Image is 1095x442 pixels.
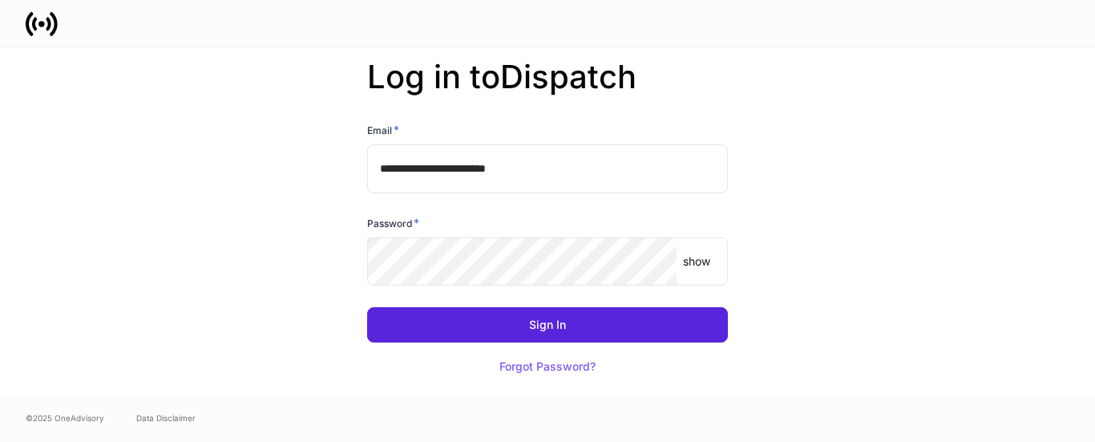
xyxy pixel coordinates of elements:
button: Sign In [367,307,728,343]
div: Sign In [529,319,566,330]
h2: Log in to Dispatch [367,58,728,122]
p: show [683,253,710,270]
div: Forgot Password? [499,361,596,372]
h6: Password [367,215,419,231]
button: Forgot Password? [479,349,616,384]
span: © 2025 OneAdvisory [26,412,104,424]
h6: Email [367,122,399,138]
a: Data Disclaimer [136,412,196,424]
